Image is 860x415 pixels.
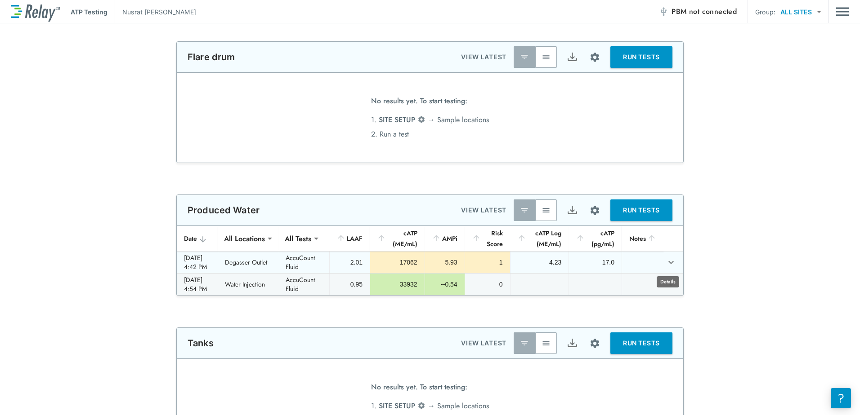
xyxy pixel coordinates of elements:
[461,205,506,216] p: VIEW LATEST
[218,230,271,247] div: All Locations
[542,206,551,215] img: View All
[472,258,503,267] div: 1
[337,280,363,289] div: 0.95
[610,332,672,354] button: RUN TESTS
[576,228,614,249] div: cATP (pg/mL)
[417,402,426,410] img: Settings Icon
[472,280,503,289] div: 0
[831,388,851,408] iframe: Resource center
[122,7,196,17] p: Nusrat [PERSON_NAME]
[589,52,600,63] img: Settings Icon
[377,280,417,289] div: 33932
[561,199,583,221] button: Export
[657,276,679,287] div: Details
[542,53,551,62] img: View All
[472,228,503,249] div: Risk Score
[589,205,600,216] img: Settings Icon
[610,199,672,221] button: RUN TESTS
[71,7,107,17] p: ATP Testing
[188,338,214,349] p: Tanks
[371,94,467,113] span: No results yet. To start testing:
[589,338,600,349] img: Settings Icon
[377,228,417,249] div: cATP (ME/mL)
[655,3,740,21] button: PBM not connected
[583,45,607,69] button: Site setup
[659,7,668,16] img: Offline Icon
[689,6,737,17] span: not connected
[432,258,457,267] div: 5.93
[576,258,614,267] div: 17.0
[188,52,235,62] p: Flare drum
[417,115,426,124] img: Settings Icon
[188,205,260,216] p: Produced Water
[218,274,278,295] td: Water Injection
[567,205,578,216] img: Export Icon
[836,3,849,20] button: Main menu
[610,46,672,68] button: RUN TESTS
[336,233,363,244] div: LAAF
[377,258,417,267] div: 17062
[836,3,849,20] img: Drawer Icon
[278,230,318,247] div: All Tests
[11,2,60,22] img: LuminUltra Relay
[561,46,583,68] button: Export
[177,226,683,296] table: sticky table
[371,127,489,141] li: 2. Run a test
[520,53,529,62] img: Latest
[520,339,529,348] img: Latest
[583,331,607,355] button: Site setup
[629,233,656,244] div: Notes
[461,338,506,349] p: VIEW LATEST
[371,380,467,399] span: No results yet. To start testing:
[379,115,415,125] span: SITE SETUP
[432,233,457,244] div: AMPi
[278,252,329,273] td: AccuCount Fluid
[672,5,737,18] span: PBM
[371,399,489,413] li: 1. → Sample locations
[518,258,562,267] div: 4.23
[520,206,529,215] img: Latest
[177,226,218,252] th: Date
[278,274,329,295] td: AccuCount Fluid
[461,52,506,62] p: VIEW LATEST
[561,332,583,354] button: Export
[371,113,489,127] li: 1. → Sample locations
[567,52,578,63] img: Export Icon
[184,253,211,271] div: [DATE] 4:42 PM
[567,338,578,349] img: Export Icon
[663,255,679,270] button: expand row
[517,228,562,249] div: cATP Log (ME/mL)
[755,7,775,17] p: Group:
[583,199,607,222] button: Site setup
[184,275,211,293] div: [DATE] 4:54 PM
[379,401,415,411] span: SITE SETUP
[218,252,278,273] td: Degasser Outlet
[432,280,457,289] div: --0.54
[542,339,551,348] img: View All
[337,258,363,267] div: 2.01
